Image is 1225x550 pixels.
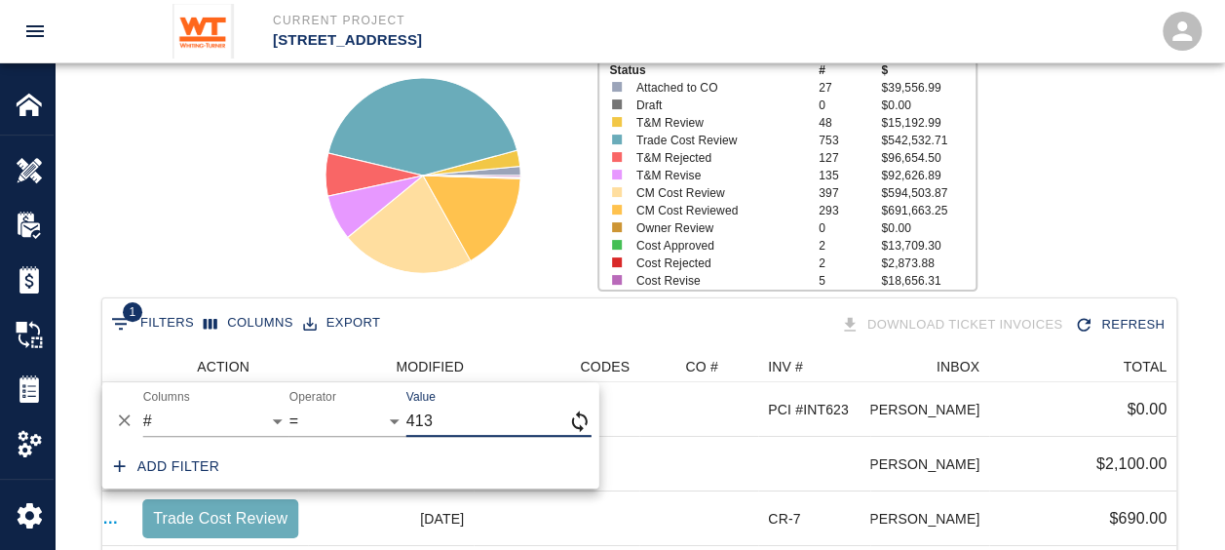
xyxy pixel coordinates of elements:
[819,202,881,219] p: 293
[636,97,801,114] p: Draft
[881,79,975,97] p: $39,556.99
[106,308,199,339] button: Show filters
[636,255,801,272] p: Cost Rejected
[881,272,975,290] p: $18,656.31
[406,389,436,406] label: Value
[289,389,336,406] label: Operator
[636,114,801,132] p: T&M Review
[474,351,639,382] div: CODES
[1095,452,1167,476] p: $2,100.00
[881,237,975,255] p: $13,709.30
[273,29,718,52] p: [STREET_ADDRESS]
[172,4,234,59] img: Whiting-Turner
[881,167,975,184] p: $92,626.89
[636,132,801,149] p: Trade Cost Review
[636,149,801,167] p: T&M Rejected
[406,406,568,437] input: Filter value
[819,132,881,149] p: 753
[110,406,139,435] button: Delete
[758,351,870,382] div: INV #
[1070,308,1172,342] button: Refresh
[298,308,385,338] button: Export
[150,507,290,530] p: Trade Cost Review
[308,351,474,382] div: MODIFIED
[819,149,881,167] p: 127
[881,97,975,114] p: $0.00
[636,184,801,202] p: CM Cost Review
[639,351,758,382] div: CO #
[870,437,989,491] div: [PERSON_NAME]
[881,132,975,149] p: $542,532.71
[881,219,975,237] p: $0.00
[609,61,819,79] p: Status
[1127,398,1167,421] p: $0.00
[685,351,717,382] div: CO #
[123,302,142,322] span: 1
[881,61,975,79] p: $
[636,167,801,184] p: T&M Revise
[1070,308,1172,342] div: Refresh the list
[870,351,989,382] div: INBOX
[197,351,249,382] div: ACTION
[881,184,975,202] p: $594,503.87
[396,351,464,382] div: MODIFIED
[819,114,881,132] p: 48
[881,202,975,219] p: $691,663.25
[819,184,881,202] p: 397
[143,389,190,406] label: Columns
[636,202,801,219] p: CM Cost Reviewed
[819,272,881,290] p: 5
[636,272,801,290] p: Cost Revise
[870,491,989,546] div: [PERSON_NAME]
[768,509,800,529] div: CR-7
[636,237,801,255] p: Cost Approved
[870,382,989,437] div: [PERSON_NAME]
[273,12,718,29] p: Current Project
[819,255,881,272] p: 2
[819,61,881,79] p: #
[989,351,1176,382] div: TOTAL
[636,219,801,237] p: Owner Review
[308,491,474,546] div: [DATE]
[768,351,803,382] div: INV #
[819,97,881,114] p: 0
[836,308,1071,342] div: Tickets download in groups of 15
[881,149,975,167] p: $96,654.50
[819,167,881,184] p: 135
[937,351,979,382] div: INBOX
[199,308,298,338] button: Select columns
[819,219,881,237] p: 0
[1128,456,1225,550] iframe: Chat Widget
[1123,351,1167,382] div: TOTAL
[580,351,630,382] div: CODES
[881,114,975,132] p: $15,192.99
[1109,507,1167,530] p: $690.00
[819,237,881,255] p: 2
[881,255,975,272] p: $2,873.88
[636,79,801,97] p: Attached to CO
[768,400,849,419] div: PCI #INT623
[106,449,228,485] button: Add filter
[819,79,881,97] p: 27
[12,8,58,55] button: open drawer
[133,351,308,382] div: ACTION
